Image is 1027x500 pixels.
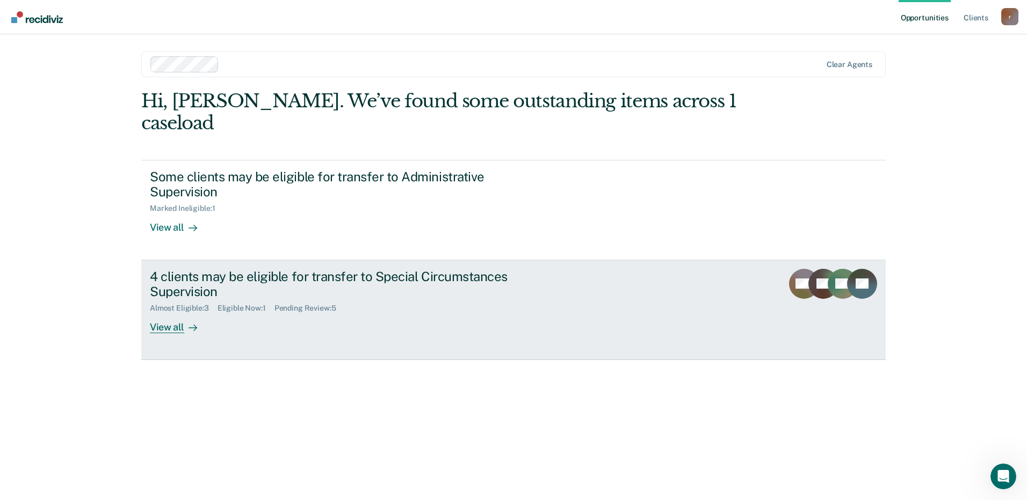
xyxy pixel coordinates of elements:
[1001,8,1018,25] div: r
[141,90,737,134] div: Hi, [PERSON_NAME]. We’ve found some outstanding items across 1 caseload
[150,169,527,200] div: Some clients may be eligible for transfer to Administrative Supervision
[150,269,527,300] div: 4 clients may be eligible for transfer to Special Circumstances Supervision
[1001,8,1018,25] button: Profile dropdown button
[150,304,218,313] div: Almost Eligible : 3
[150,204,223,213] div: Marked Ineligible : 1
[141,260,886,360] a: 4 clients may be eligible for transfer to Special Circumstances SupervisionAlmost Eligible:3Eligi...
[141,160,886,260] a: Some clients may be eligible for transfer to Administrative SupervisionMarked Ineligible:1View all
[274,304,345,313] div: Pending Review : 5
[150,313,210,334] div: View all
[150,213,210,234] div: View all
[218,304,274,313] div: Eligible Now : 1
[11,11,63,23] img: Recidiviz
[827,60,872,69] div: Clear agents
[990,464,1016,489] iframe: Intercom live chat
